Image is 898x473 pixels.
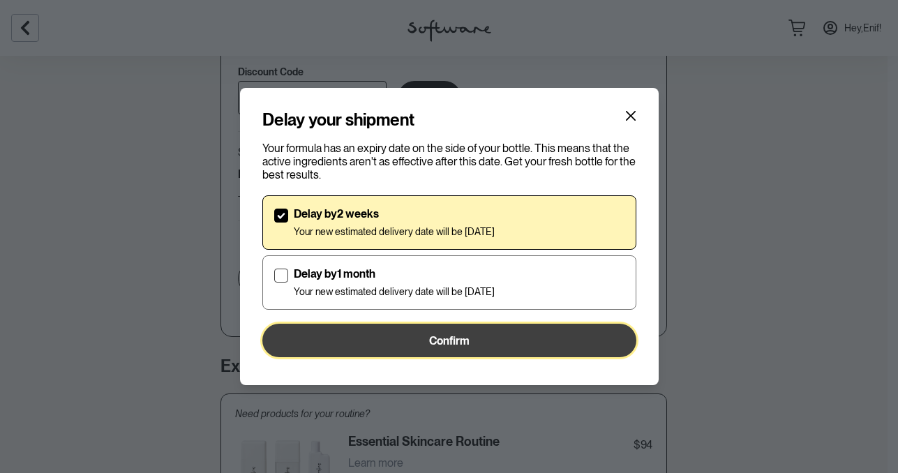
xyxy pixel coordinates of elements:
[294,286,495,298] p: Your new estimated delivery date will be [DATE]
[620,105,642,127] button: Close
[262,324,636,357] button: Confirm
[294,226,495,238] p: Your new estimated delivery date will be [DATE]
[262,142,636,182] p: Your formula has an expiry date on the side of your bottle. This means that the active ingredient...
[294,207,495,220] p: Delay by 2 weeks
[429,334,470,347] span: Confirm
[262,110,414,130] h4: Delay your shipment
[294,267,495,280] p: Delay by 1 month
